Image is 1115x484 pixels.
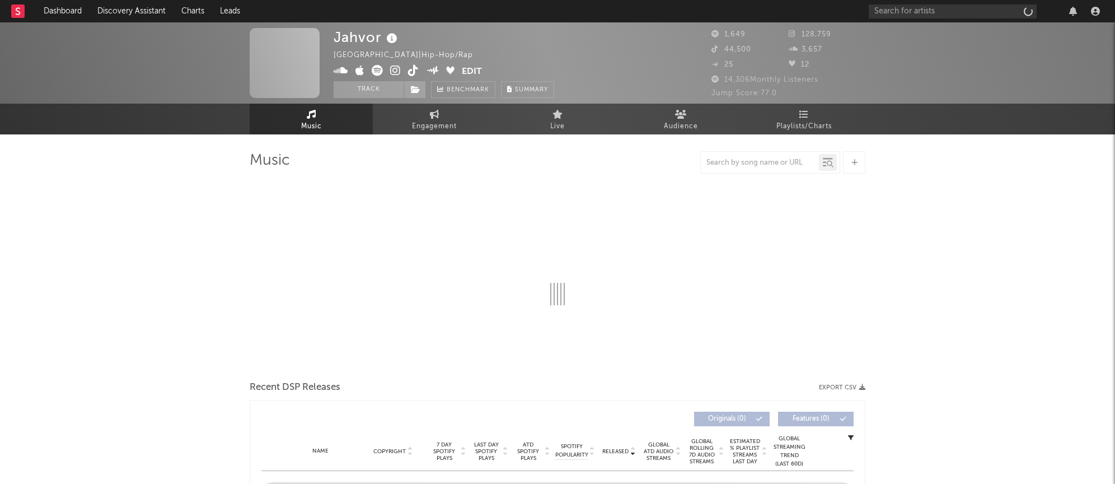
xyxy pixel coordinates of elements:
[462,65,482,79] button: Edit
[686,438,717,465] span: Global Rolling 7D Audio Streams
[664,120,698,133] span: Audience
[711,46,751,53] span: 44,500
[447,83,489,97] span: Benchmark
[602,448,629,455] span: Released
[772,435,806,468] div: Global Streaming Trend (Last 60D)
[412,120,457,133] span: Engagement
[334,28,400,46] div: Jahvor
[789,46,822,53] span: 3,657
[373,104,496,134] a: Engagement
[643,441,674,462] span: Global ATD Audio Streams
[284,447,357,455] div: Name
[515,87,548,93] span: Summary
[555,443,588,459] span: Spotify Popularity
[729,438,760,465] span: Estimated % Playlist Streams Last Day
[711,76,818,83] span: 14,306 Monthly Listeners
[250,104,373,134] a: Music
[785,416,837,422] span: Features ( 0 )
[869,4,1037,18] input: Search for artists
[334,81,404,98] button: Track
[431,81,495,98] a: Benchmark
[789,61,809,68] span: 12
[776,120,832,133] span: Playlists/Charts
[789,31,831,38] span: 128,759
[334,49,499,62] div: [GEOGRAPHIC_DATA] | Hip-Hop/Rap
[742,104,865,134] a: Playlists/Charts
[496,104,619,134] a: Live
[373,448,406,455] span: Copyright
[513,441,543,462] span: ATD Spotify Plays
[711,90,777,97] span: Jump Score: 77.0
[778,412,854,426] button: Features(0)
[429,441,459,462] span: 7 Day Spotify Plays
[619,104,742,134] a: Audience
[711,61,733,68] span: 25
[819,384,865,391] button: Export CSV
[711,31,746,38] span: 1,649
[301,120,322,133] span: Music
[694,412,770,426] button: Originals(0)
[701,416,753,422] span: Originals ( 0 )
[250,381,340,394] span: Recent DSP Releases
[701,159,819,167] input: Search by song name or URL
[550,120,565,133] span: Live
[471,441,501,462] span: Last Day Spotify Plays
[501,81,554,98] button: Summary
